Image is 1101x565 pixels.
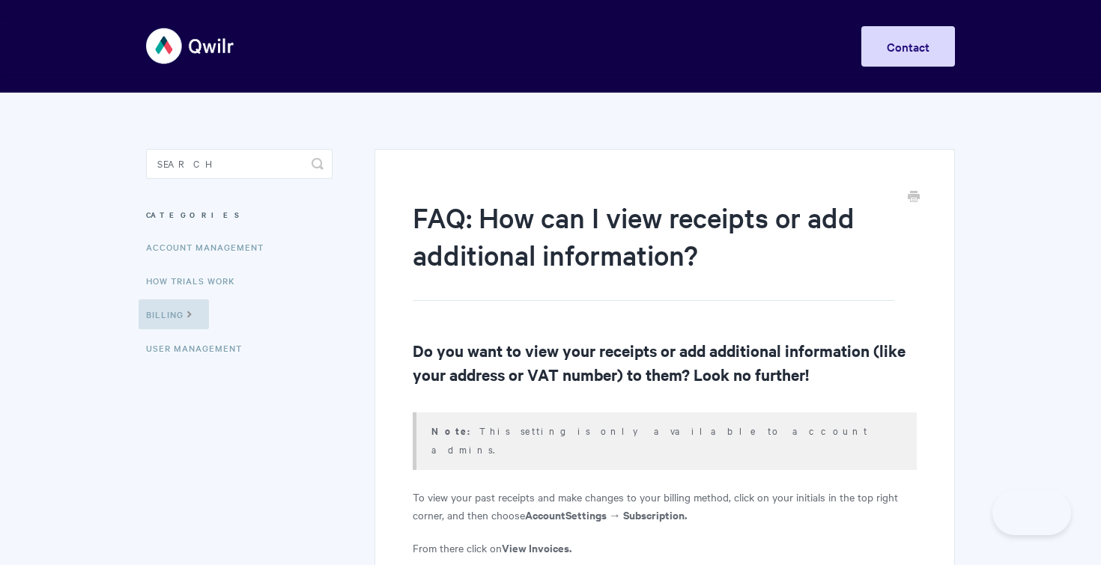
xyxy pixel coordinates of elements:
[139,299,209,329] a: Billing
[861,26,955,67] a: Contact
[525,507,565,522] strong: Account
[431,424,479,438] strong: Note:
[565,507,687,522] b: Settings → Subscription.
[146,333,253,363] a: User Management
[146,149,333,179] input: Search
[413,539,917,557] p: From there click on
[146,232,275,262] a: Account Management
[908,189,920,206] a: Print this Article
[413,488,917,524] p: To view your past receipts and make changes to your billing method, click on your initials in the...
[413,198,894,301] h1: FAQ: How can I view receipts or add additional information?
[413,338,917,386] h2: Do you want to view your receipts or add additional information (like your address or VAT number)...
[146,266,246,296] a: How Trials Work
[502,540,571,555] strong: View Invoices.
[992,490,1071,535] iframe: Toggle Customer Support
[431,421,898,458] p: This setting is only available to account admins.
[146,201,333,228] h3: Categories
[146,18,235,74] img: Qwilr Help Center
